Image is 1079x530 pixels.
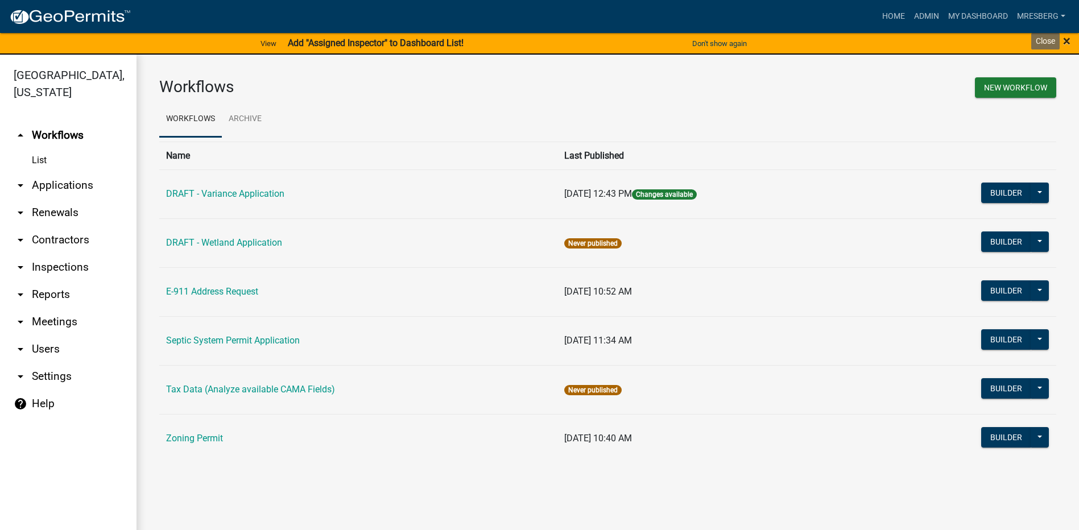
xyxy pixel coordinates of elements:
i: arrow_drop_down [14,288,27,301]
button: Builder [981,183,1031,203]
button: Builder [981,427,1031,448]
button: Builder [981,280,1031,301]
span: [DATE] 12:43 PM [564,188,632,199]
a: Tax Data (Analyze available CAMA Fields) [166,384,335,395]
button: Close [1063,34,1070,48]
a: DRAFT - Variance Application [166,188,284,199]
span: Never published [564,385,622,395]
span: Changes available [632,189,697,200]
a: E-911 Address Request [166,286,258,297]
button: Don't show again [688,34,751,53]
button: Builder [981,378,1031,399]
a: Zoning Permit [166,433,223,444]
button: Builder [981,231,1031,252]
i: arrow_drop_down [14,315,27,329]
i: arrow_drop_down [14,260,27,274]
th: Name [159,142,557,169]
a: Admin [909,6,944,27]
span: [DATE] 11:34 AM [564,335,632,346]
i: help [14,397,27,411]
button: New Workflow [975,77,1056,98]
a: My Dashboard [944,6,1012,27]
span: × [1063,33,1070,49]
a: mresberg [1012,6,1070,27]
div: Close [1031,33,1060,49]
a: Workflows [159,101,222,138]
strong: Add "Assigned Inspector" to Dashboard List! [288,38,464,48]
button: Builder [981,329,1031,350]
a: Home [878,6,909,27]
h3: Workflows [159,77,600,97]
span: [DATE] 10:40 AM [564,433,632,444]
th: Last Published [557,142,877,169]
a: Archive [222,101,268,138]
a: Septic System Permit Application [166,335,300,346]
i: arrow_drop_up [14,129,27,142]
span: Never published [564,238,622,249]
i: arrow_drop_down [14,370,27,383]
span: [DATE] 10:52 AM [564,286,632,297]
i: arrow_drop_down [14,206,27,220]
i: arrow_drop_down [14,342,27,356]
a: DRAFT - Wetland Application [166,237,282,248]
a: View [256,34,281,53]
i: arrow_drop_down [14,233,27,247]
i: arrow_drop_down [14,179,27,192]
